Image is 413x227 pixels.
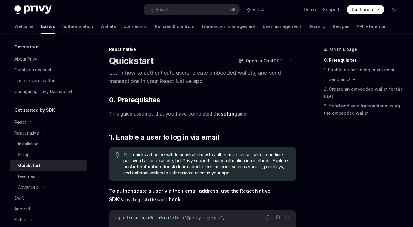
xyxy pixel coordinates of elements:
[14,194,24,202] div: Swift
[10,75,87,86] a: Choose your platform
[324,101,403,118] a: 3. Send and sign transactions using the embedded wallet
[14,216,27,223] div: Flutter
[18,140,39,148] div: Installation
[14,66,51,73] div: Create an account
[230,7,236,12] span: ⌘ K
[18,151,30,158] div: Setup
[172,215,174,220] span: }
[283,213,291,221] button: Ask AI
[123,152,290,176] span: This quickstart guide will demonstrate how to authenticate a user with a one time password as an ...
[10,171,87,182] a: Features
[201,19,255,34] a: Transaction management
[235,56,286,66] button: Open in ChatGPT
[223,215,225,220] span: ;
[330,46,357,53] span: On this page
[156,6,172,13] div: Search...
[253,7,265,13] span: Ask AI
[274,213,282,221] button: Copy the contents from the code block
[324,65,403,75] a: 1. Enable a user to log in via email
[14,5,52,14] img: dark logo
[10,54,87,64] a: About Privy
[14,55,37,63] div: About Privy
[144,4,239,15] button: Search...⌘K
[18,173,35,180] div: Features
[10,160,87,171] a: Quickstart
[174,215,184,220] span: from
[114,215,129,220] span: import
[323,7,340,13] a: Support
[246,58,282,64] span: Open in ChatGPT
[10,138,87,149] a: Installation
[352,7,375,13] span: Dashboard
[10,64,87,75] a: Create an account
[329,75,403,84] a: Send an OTP
[123,196,169,203] code: useLoginWithEmail
[264,213,272,221] button: Report incorrect code
[14,77,58,84] div: Choose your platform
[109,188,270,202] strong: To authenticate a user via their email address, use the React Native SDK’s hook.
[304,7,316,13] a: Demo
[123,19,148,34] a: Connectors
[109,132,219,142] span: 1. Enable a user to log in via email
[100,19,116,34] a: Wallets
[10,149,87,160] a: Setup
[109,95,160,105] span: 0. Prerequisites
[308,19,325,34] a: Security
[263,19,301,34] a: User management
[18,184,39,191] div: Advanced
[62,19,93,34] a: Authentication
[131,215,172,220] span: useLoginWithEmail
[109,46,296,52] div: React native
[14,19,34,34] a: Welcome
[14,43,39,51] h5: Get started
[18,162,40,169] div: Quickstart
[14,107,55,114] h5: Get started by SDK
[109,110,296,118] span: This guide assumes that you have completed the guide.
[14,205,30,213] div: Android
[14,88,72,95] div: Configuring Privy Dashboard
[109,55,154,66] h1: Quickstart
[41,19,55,34] a: Basics
[109,69,296,86] p: Learn how to authenticate users, create embedded wallets, and send transactions in your React Nat...
[115,152,119,158] svg: Tip
[14,119,26,126] div: React
[389,5,399,14] button: Toggle dark mode
[14,129,39,137] div: React native
[347,5,384,14] a: Dashboard
[130,164,173,169] a: Authentication docs
[242,4,269,15] button: Ask AI
[357,19,385,34] a: API reference
[324,84,403,101] a: 2. Create an embedded wallet for the user
[155,19,194,34] a: Policies & controls
[184,215,223,220] span: '@privy-io/expo'
[221,111,234,117] a: setup
[129,215,131,220] span: {
[324,55,403,65] a: 0. Prerequisites
[333,19,350,34] a: Recipes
